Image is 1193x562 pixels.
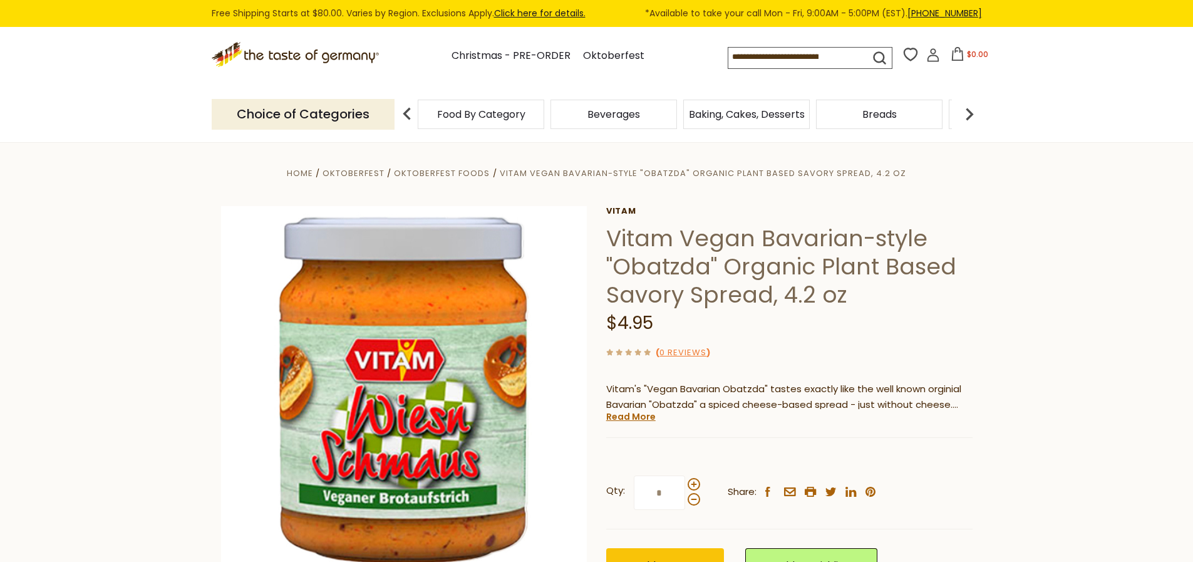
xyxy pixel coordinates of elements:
[728,484,757,500] span: Share:
[606,483,625,499] strong: Qty:
[689,110,805,119] a: Baking, Cakes, Desserts
[287,167,313,179] a: Home
[634,476,685,510] input: Qty:
[494,7,586,19] a: Click here for details.
[656,346,710,358] span: ( )
[394,167,490,179] a: Oktoberfest Foods
[967,49,988,60] span: $0.00
[862,110,897,119] a: Breads
[606,410,656,423] a: Read More
[606,382,973,413] p: Vitam's "Vegan Bavarian Obatzda" tastes exactly like the well known orginial Bavarian "Obatzda" a...
[957,101,982,127] img: next arrow
[907,7,982,19] a: [PHONE_NUMBER]
[583,48,644,65] a: Oktoberfest
[212,99,395,130] p: Choice of Categories
[606,206,973,216] a: Vitam
[659,346,706,360] a: 0 Reviews
[645,6,982,21] span: *Available to take your call Mon - Fri, 9:00AM - 5:00PM (EST).
[452,48,571,65] a: Christmas - PRE-ORDER
[606,224,973,309] h1: Vitam Vegan Bavarian-style "Obatzda" Organic Plant Based Savory Spread, 4.2 oz
[212,6,982,21] div: Free Shipping Starts at $80.00. Varies by Region. Exclusions Apply.
[323,167,385,179] a: Oktoberfest
[587,110,640,119] a: Beverages
[395,101,420,127] img: previous arrow
[606,311,653,335] span: $4.95
[500,167,906,179] a: Vitam Vegan Bavarian-style "Obatzda" Organic Plant Based Savory Spread, 4.2 oz
[943,47,996,66] button: $0.00
[437,110,525,119] a: Food By Category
